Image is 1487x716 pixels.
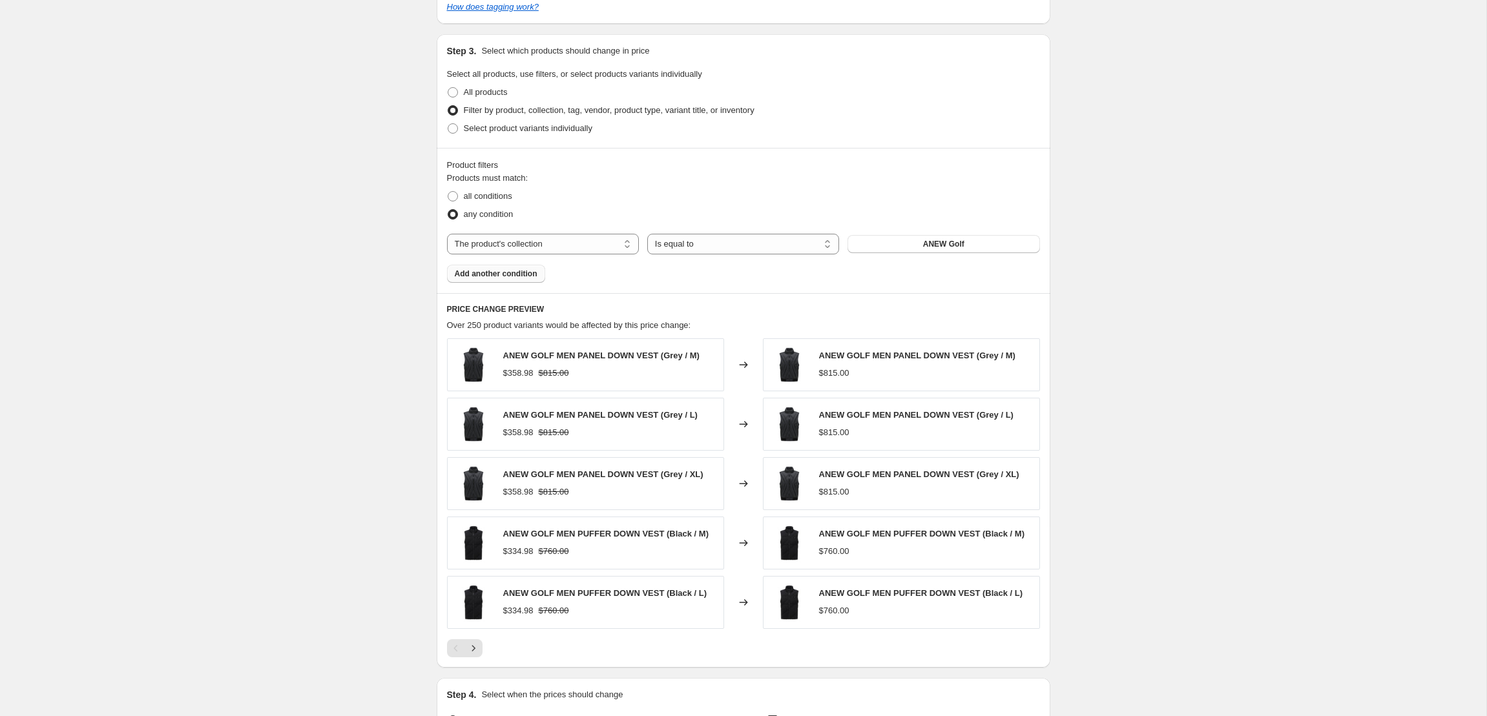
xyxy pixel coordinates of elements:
button: Add another condition [447,265,545,283]
img: ANEW-GOLF-2023FW-MEN_S-PUFFER-DOWN-VEST_0_80x.jpg [770,524,809,562]
div: $358.98 [503,486,534,498]
strike: $760.00 [539,545,569,558]
div: $358.98 [503,367,534,380]
h2: Step 4. [447,688,477,701]
div: $760.00 [819,604,849,617]
strike: $815.00 [539,486,569,498]
div: $334.98 [503,545,534,558]
span: Filter by product, collection, tag, vendor, product type, variant title, or inventory [464,105,754,115]
div: Product filters [447,159,1040,172]
span: ANEW GOLF MEN PANEL DOWN VEST (Grey / L) [819,410,1014,420]
img: ANEWGOLF2023FWMEN_SPANELDOWNVEST_1_80x.jpg [454,405,493,444]
div: $760.00 [819,545,849,558]
strike: $815.00 [539,426,569,439]
span: Over 250 product variants would be affected by this price change: [447,320,691,330]
h6: PRICE CHANGE PREVIEW [447,304,1040,314]
img: ANEWGOLF2023FWMEN_SPANELDOWNVEST_1_80x.jpg [770,345,809,384]
span: Products must match: [447,173,528,183]
img: ANEWGOLF2023FWMEN_SPANELDOWNVEST_1_80x.jpg [454,464,493,503]
span: ANEW GOLF MEN PANEL DOWN VEST (Grey / XL) [819,469,1019,479]
img: ANEWGOLF2023FWMEN_SPANELDOWNVEST_1_80x.jpg [770,405,809,444]
div: $815.00 [819,486,849,498]
strike: $815.00 [539,367,569,380]
span: ANEW Golf [923,239,964,249]
img: ANEWGOLF2023FWMEN_SPANELDOWNVEST_1_80x.jpg [770,464,809,503]
span: ANEW GOLF MEN PUFFER DOWN VEST (Black / L) [819,588,1023,598]
button: Next [464,639,483,657]
span: ANEW GOLF MEN PUFFER DOWN VEST (Black / M) [819,529,1025,538]
p: Select which products should change in price [481,45,649,57]
button: ANEW Golf [847,235,1039,253]
a: How does tagging work? [447,2,539,12]
strike: $760.00 [539,604,569,617]
div: $334.98 [503,604,534,617]
span: ANEW GOLF MEN PANEL DOWN VEST (Grey / M) [503,351,700,360]
span: Select product variants individually [464,123,592,133]
span: ANEW GOLF MEN PANEL DOWN VEST (Grey / XL) [503,469,703,479]
span: all conditions [464,191,512,201]
span: Add another condition [455,269,537,279]
div: $815.00 [819,367,849,380]
div: $815.00 [819,426,849,439]
img: ANEW-GOLF-2023FW-MEN_S-PUFFER-DOWN-VEST_0_80x.jpg [770,583,809,622]
span: ANEW GOLF MEN PANEL DOWN VEST (Grey / M) [819,351,1015,360]
h2: Step 3. [447,45,477,57]
div: $358.98 [503,426,534,439]
img: ANEWGOLF2023FWMEN_SPANELDOWNVEST_1_80x.jpg [454,345,493,384]
img: ANEW-GOLF-2023FW-MEN_S-PUFFER-DOWN-VEST_0_80x.jpg [454,583,493,622]
span: Select all products, use filters, or select products variants individually [447,69,702,79]
span: ANEW GOLF MEN PUFFER DOWN VEST (Black / L) [503,588,707,598]
span: All products [464,87,508,97]
span: ANEW GOLF MEN PANEL DOWN VEST (Grey / L) [503,410,698,420]
span: ANEW GOLF MEN PUFFER DOWN VEST (Black / M) [503,529,709,538]
nav: Pagination [447,639,483,657]
span: any condition [464,209,514,219]
img: ANEW-GOLF-2023FW-MEN_S-PUFFER-DOWN-VEST_0_80x.jpg [454,524,493,562]
p: Select when the prices should change [481,688,623,701]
